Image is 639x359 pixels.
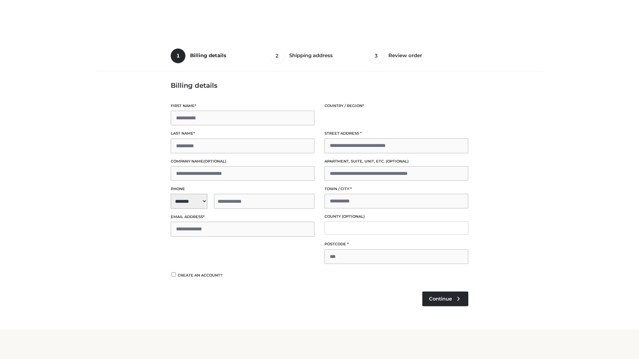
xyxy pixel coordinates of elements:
[429,296,452,302] span: Continue
[171,130,315,137] label: Last name
[324,158,468,165] label: Apartment, suite, unit, etc.
[171,214,315,220] label: Email address
[171,158,315,165] label: Company name
[324,241,468,247] label: Postcode
[171,103,315,109] label: First name
[171,186,315,192] label: Phone
[422,292,468,306] a: Continue
[324,213,468,220] label: County
[171,272,177,277] input: Create an account?
[324,103,468,109] label: Country / Region
[203,159,226,164] span: (optional)
[178,273,223,278] span: Create an account?
[386,159,409,164] span: (optional)
[342,214,365,219] span: (optional)
[324,130,468,137] label: Street address
[324,186,468,192] label: Town / City
[171,81,468,89] h3: Billing details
